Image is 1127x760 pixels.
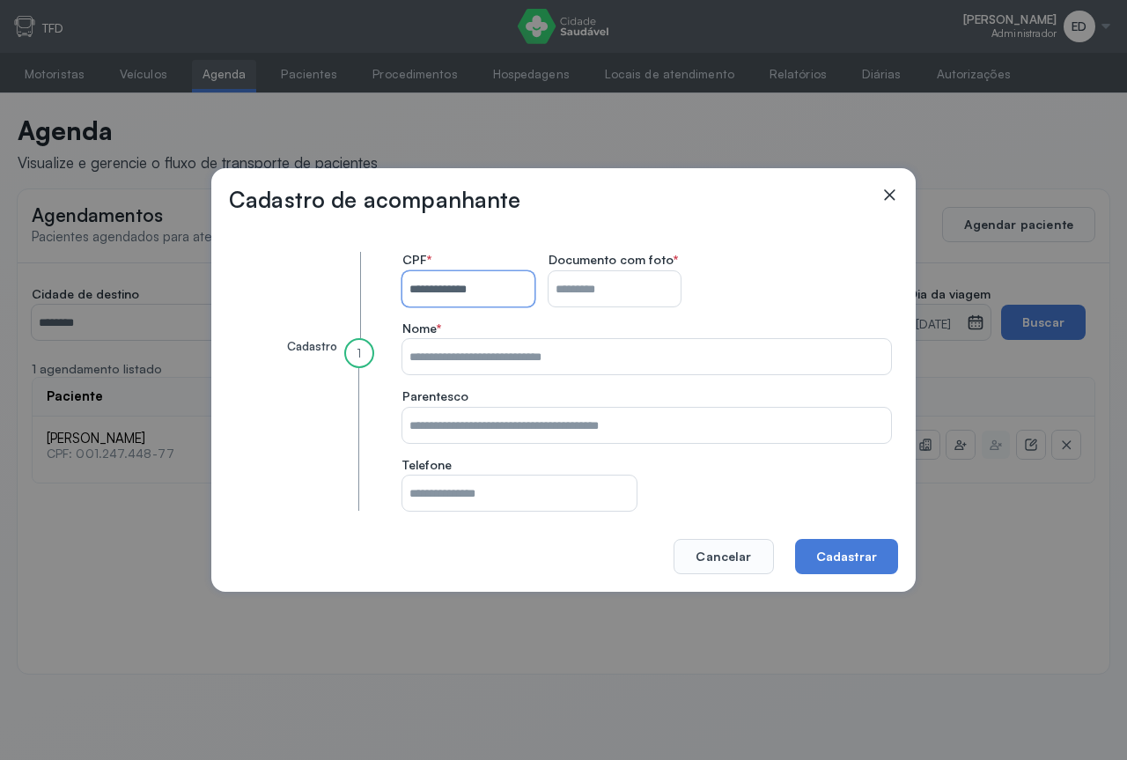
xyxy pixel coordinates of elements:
[357,345,361,361] span: 1
[402,252,431,268] span: CPF
[229,186,521,213] h3: Cadastro de acompanhante
[402,457,452,473] span: Telefone
[402,321,441,336] span: Nome
[674,539,773,574] button: Cancelar
[795,539,898,574] button: Cadastrar
[549,252,678,268] span: Documento com foto
[287,339,337,353] small: Cadastro
[402,388,468,404] span: Parentesco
